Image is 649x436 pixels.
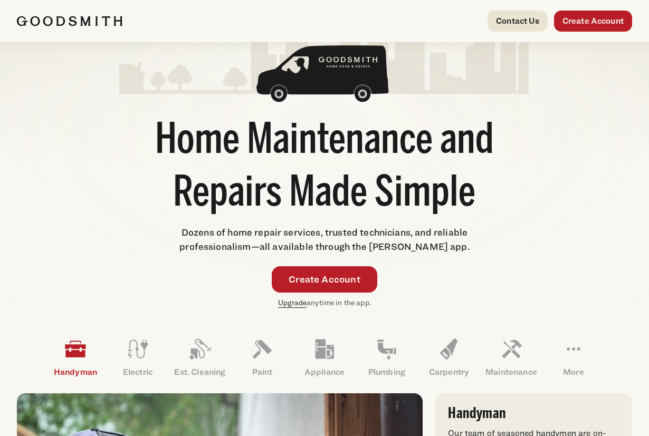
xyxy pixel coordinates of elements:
a: Carpentry [418,330,480,385]
h3: Handyman [448,406,619,421]
a: Contact Us [488,11,548,32]
p: Carpentry [418,366,480,379]
a: Electric [107,330,169,385]
span: Dozens of home repair services, trusted technicians, and reliable professionalism—all available t... [179,227,470,252]
img: Goodsmith [17,16,122,26]
a: Maintenance [480,330,542,385]
a: Create Account [554,11,632,32]
a: Plumbing [356,330,418,385]
p: Electric [107,366,169,379]
p: More [542,366,605,379]
p: anytime in the app. [278,297,371,309]
p: Maintenance [480,366,542,379]
a: Ext. Cleaning [169,330,231,385]
a: Paint [231,330,293,385]
a: Handyman [44,330,107,385]
p: Ext. Cleaning [169,366,231,379]
h1: Home Maintenance and Repairs Made Simple [119,115,529,221]
p: Paint [231,366,293,379]
a: More [542,330,605,385]
a: Create Account [272,266,377,293]
p: Plumbing [356,366,418,379]
a: Upgrade [278,298,307,307]
p: Handyman [44,366,107,379]
a: Appliance [293,330,356,385]
p: Appliance [293,366,356,379]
